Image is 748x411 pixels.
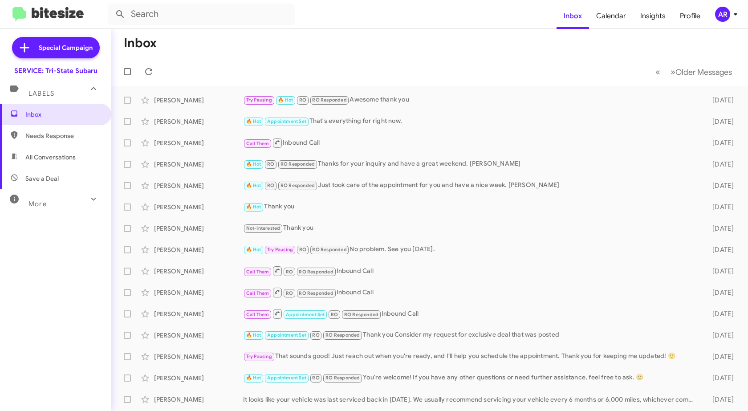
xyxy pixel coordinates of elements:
div: [DATE] [700,96,741,105]
input: Search [108,4,295,25]
span: RO [286,290,293,296]
span: 🔥 Hot [246,332,261,338]
span: RO [286,269,293,275]
div: [PERSON_NAME] [154,160,243,169]
div: Just took care of the appointment for you and have a nice week. [PERSON_NAME] [243,180,700,191]
span: All Conversations [25,153,76,162]
span: RO [331,312,338,317]
span: Appointment Set [267,332,306,338]
span: RO [299,247,306,252]
a: Special Campaign [12,37,100,58]
div: [PERSON_NAME] [154,224,243,233]
span: 🔥 Hot [246,375,261,381]
button: Previous [650,63,666,81]
span: Call Them [246,269,269,275]
div: [DATE] [700,331,741,340]
div: [DATE] [700,203,741,212]
div: [DATE] [700,160,741,169]
a: Inbox [557,3,589,29]
div: Thank you [243,202,700,212]
span: RO [267,183,274,188]
div: [DATE] [700,288,741,297]
div: Thanks for your inquiry and have a great weekend. [PERSON_NAME] [243,159,700,169]
span: 🔥 Hot [246,183,261,188]
div: Inbound Call [243,287,700,298]
div: Awesome thank you [243,95,700,105]
a: Insights [633,3,673,29]
div: No problem. See you [DATE]. [243,244,700,255]
span: Call Them [246,141,269,146]
span: RO Responded [325,332,360,338]
div: [DATE] [700,267,741,276]
span: 🔥 Hot [246,161,261,167]
span: Appointment Set [267,375,306,381]
div: That's everything for right now. [243,116,700,126]
div: [PERSON_NAME] [154,96,243,105]
div: AR [715,7,730,22]
h1: Inbox [124,36,157,50]
div: [DATE] [700,352,741,361]
a: Profile [673,3,707,29]
div: [PERSON_NAME] [154,245,243,254]
span: « [655,66,660,77]
span: Call Them [246,312,269,317]
span: More [28,200,47,208]
span: Try Pausing [246,354,272,359]
span: Try Pausing [267,247,293,252]
div: [DATE] [700,245,741,254]
div: SERVICE: Tri-State Subaru [14,66,98,75]
div: [PERSON_NAME] [154,288,243,297]
div: [DATE] [700,224,741,233]
span: RO [312,375,319,381]
nav: Page navigation example [650,63,737,81]
span: RO Responded [280,161,315,167]
button: AR [707,7,738,22]
span: 🔥 Hot [246,204,261,210]
span: RO Responded [312,97,346,103]
div: [PERSON_NAME] [154,309,243,318]
span: RO [312,332,319,338]
span: RO [299,97,306,103]
div: [PERSON_NAME] [154,374,243,383]
div: Thank you [243,223,700,233]
div: Thank you Consider my request for exclusive deal that was posted [243,330,700,340]
div: Inbound Call [243,265,700,277]
div: [DATE] [700,374,741,383]
div: Inbound Call [243,137,700,148]
div: It looks like your vehicle was last serviced back in [DATE]. We usually recommend servicing your ... [243,395,700,404]
span: 🔥 Hot [246,118,261,124]
span: RO Responded [280,183,315,188]
a: Calendar [589,3,633,29]
div: [PERSON_NAME] [154,203,243,212]
span: Needs Response [25,131,101,140]
span: RO Responded [312,247,346,252]
div: [PERSON_NAME] [154,352,243,361]
button: Next [665,63,737,81]
span: Try Pausing [246,97,272,103]
div: [PERSON_NAME] [154,395,243,404]
span: Inbox [25,110,101,119]
div: [PERSON_NAME] [154,138,243,147]
span: RO Responded [325,375,360,381]
div: [DATE] [700,309,741,318]
div: [DATE] [700,181,741,190]
span: RO [267,161,274,167]
div: Inbound Call [243,308,700,319]
div: [DATE] [700,395,741,404]
span: 🔥 Hot [278,97,293,103]
div: [PERSON_NAME] [154,181,243,190]
span: 🔥 Hot [246,247,261,252]
div: [DATE] [700,117,741,126]
span: RO Responded [299,269,333,275]
span: Special Campaign [39,43,93,52]
div: [DATE] [700,138,741,147]
div: That sounds good! Just reach out when you're ready, and I'll help you schedule the appointment. T... [243,351,700,362]
span: Call Them [246,290,269,296]
div: [PERSON_NAME] [154,117,243,126]
span: Save a Deal [25,174,59,183]
span: Not-Interested [246,225,280,231]
span: Appointment Set [286,312,325,317]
